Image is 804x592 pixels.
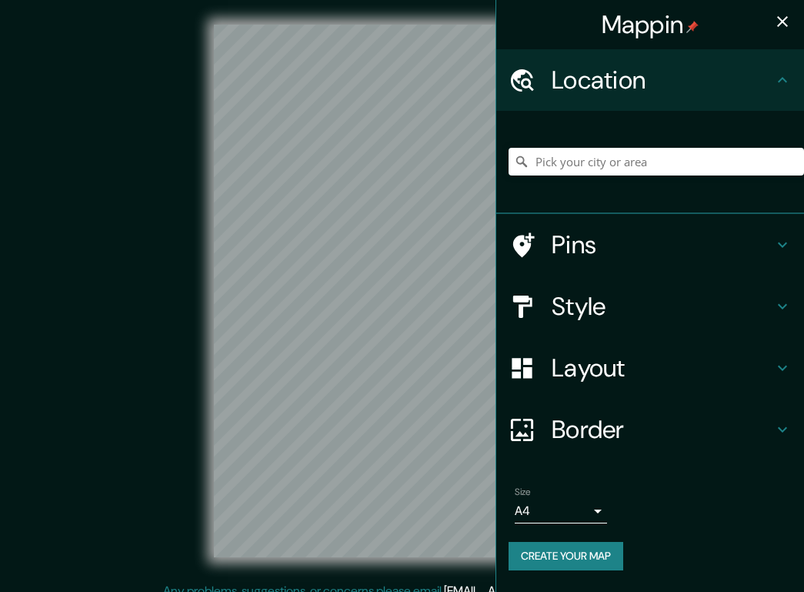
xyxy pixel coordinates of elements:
div: A4 [515,499,607,523]
h4: Style [552,291,773,322]
div: Pins [496,214,804,276]
div: Location [496,49,804,111]
h4: Mappin [602,9,699,40]
input: Pick your city or area [509,148,804,176]
h4: Layout [552,353,773,383]
div: Border [496,399,804,460]
h4: Location [552,65,773,95]
label: Size [515,486,531,499]
div: Layout [496,337,804,399]
img: pin-icon.png [686,21,699,33]
h4: Border [552,414,773,445]
div: Style [496,276,804,337]
h4: Pins [552,229,773,260]
canvas: Map [214,25,590,557]
button: Create your map [509,542,623,570]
